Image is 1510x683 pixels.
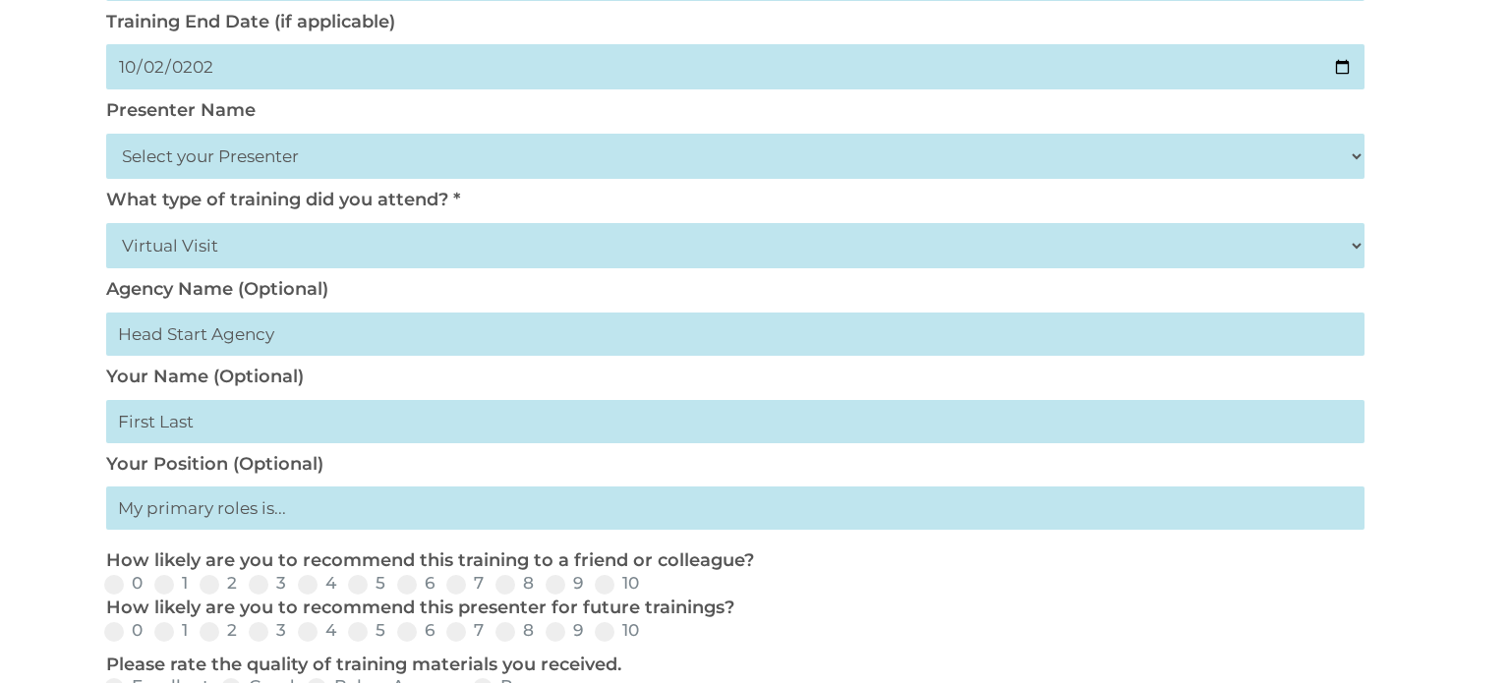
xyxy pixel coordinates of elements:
label: Your Position (Optional) [106,453,323,475]
label: 9 [546,575,583,592]
label: Presenter Name [106,99,256,121]
label: 0 [104,575,143,592]
label: 8 [495,622,534,639]
label: 6 [397,622,435,639]
label: 7 [446,575,484,592]
label: 10 [595,575,639,592]
label: 4 [298,575,336,592]
label: 1 [154,622,188,639]
label: Agency Name (Optional) [106,278,328,300]
label: 4 [298,622,336,639]
label: 8 [495,575,534,592]
p: Please rate the quality of training materials you received. [106,654,1355,677]
label: 3 [249,575,286,592]
label: 1 [154,575,188,592]
label: 3 [249,622,286,639]
label: 10 [595,622,639,639]
input: My primary roles is... [106,486,1365,530]
label: 2 [200,575,237,592]
label: Training End Date (if applicable) [106,11,395,32]
input: Head Start Agency [106,313,1365,356]
label: What type of training did you attend? * [106,189,460,210]
p: How likely are you to recommend this training to a friend or colleague? [106,549,1355,573]
label: 2 [200,622,237,639]
label: 7 [446,622,484,639]
label: 6 [397,575,435,592]
label: 5 [348,575,385,592]
p: How likely are you to recommend this presenter for future trainings? [106,597,1355,620]
label: 5 [348,622,385,639]
label: 9 [546,622,583,639]
input: First Last [106,400,1365,443]
label: 0 [104,622,143,639]
label: Your Name (Optional) [106,366,304,387]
